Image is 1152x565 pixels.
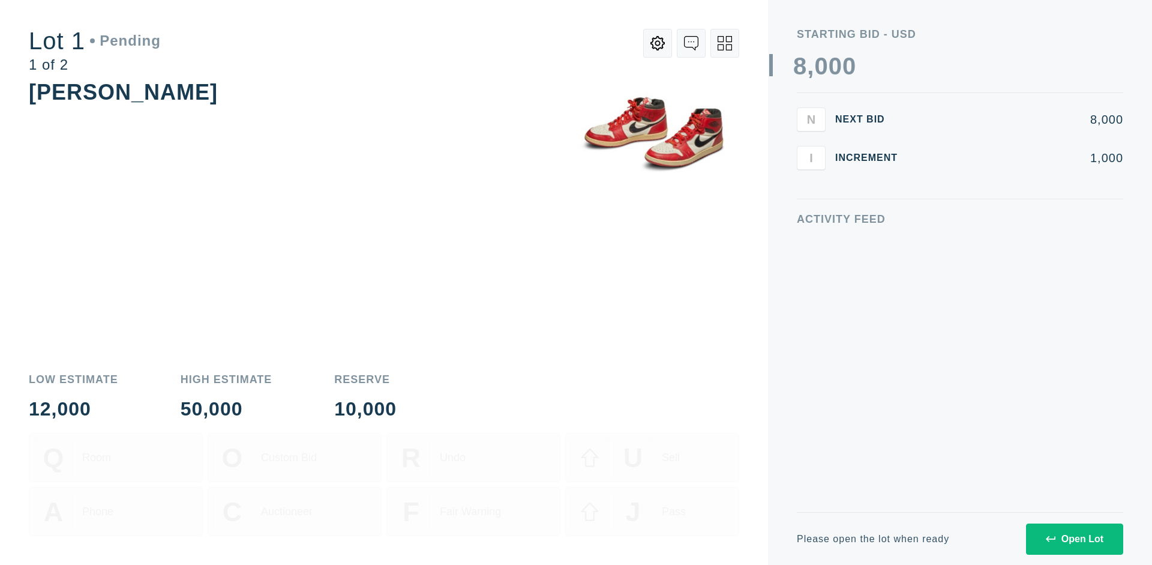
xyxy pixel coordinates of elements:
div: 8 [793,54,807,78]
div: 10,000 [334,399,397,418]
div: 8,000 [917,113,1123,125]
div: , [807,54,814,294]
div: Low Estimate [29,374,118,385]
div: Please open the lot when ready [797,534,949,544]
div: Increment [835,153,907,163]
div: Activity Feed [797,214,1123,225]
div: 50,000 [181,399,272,418]
div: 12,000 [29,399,118,418]
div: 0 [842,54,856,78]
div: 0 [829,54,842,78]
button: N [797,107,826,131]
div: [PERSON_NAME] [29,80,218,104]
button: I [797,146,826,170]
div: 1,000 [917,152,1123,164]
div: High Estimate [181,374,272,385]
div: Next Bid [835,115,907,124]
div: Lot 1 [29,29,161,53]
span: N [807,112,815,126]
button: Open Lot [1026,524,1123,555]
div: Open Lot [1046,534,1103,545]
div: 0 [814,54,828,78]
div: 1 of 2 [29,58,161,72]
span: I [809,151,813,165]
div: Starting Bid - USD [797,29,1123,40]
div: Pending [90,34,161,48]
div: Reserve [334,374,397,385]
